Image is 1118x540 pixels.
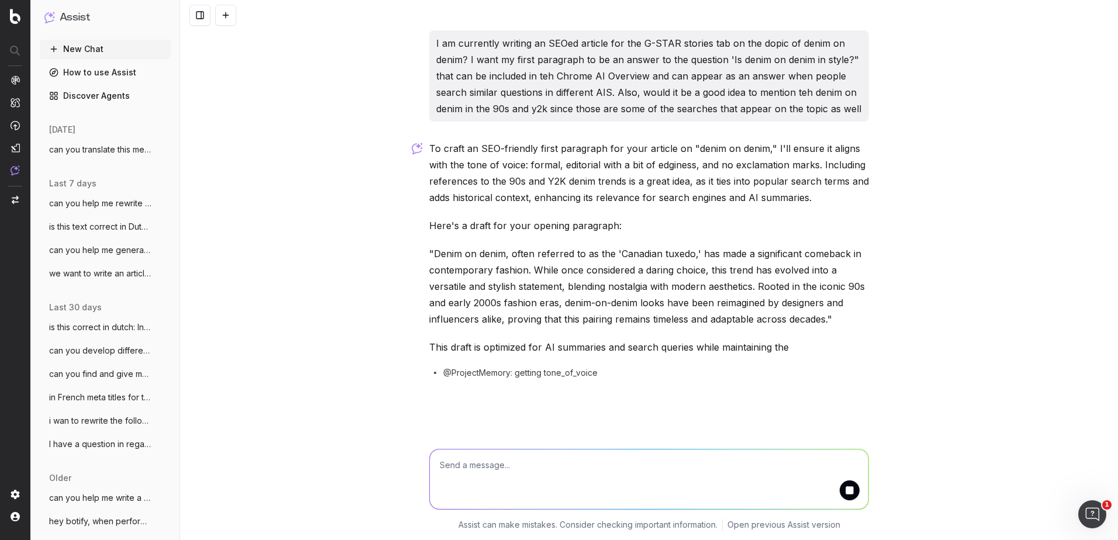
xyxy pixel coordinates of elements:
span: can you help me write a story related to [49,492,152,504]
button: Assist [44,9,166,26]
p: Assist can make mistakes. Consider checking important information. [458,519,717,531]
a: Open previous Assist version [727,519,840,531]
span: @ProjectMemory: getting tone_of_voice [443,367,598,379]
span: in French meta titles for the G-STAR pag [49,392,152,403]
button: is this text correct in Dutch: In de her [40,217,171,236]
img: Switch project [12,196,19,204]
img: Setting [11,490,20,499]
button: can you develop different suggestions fo [40,341,171,360]
span: is this text correct in Dutch: In de her [49,221,152,233]
h1: Assist [60,9,90,26]
button: i wan to rewrite the following meta desc [40,411,171,430]
button: can you help me write a story related to [40,489,171,507]
img: My account [11,512,20,521]
span: 1 [1102,500,1112,510]
span: hey botify, when performing a keyword an [49,515,152,527]
img: Assist [44,12,55,23]
button: can you help me rewrite this meta descri [40,194,171,213]
p: To craft an SEO-friendly first paragraph for your article on "denim on denim," I'll ensure it ali... [429,140,869,206]
span: we want to write an article as an introd [49,268,152,279]
p: This draft is optimized for AI summaries and search queries while maintaining the [429,339,869,355]
button: can you translate this metadata for the [40,140,171,159]
span: can you develop different suggestions fo [49,345,152,356]
img: Activation [11,120,20,130]
button: New Chat [40,40,171,58]
button: is this correct in dutch: In de damesjas [40,318,171,337]
img: Botify logo [10,9,20,24]
iframe: Intercom live chat [1078,500,1106,528]
img: Analytics [11,75,20,85]
button: in French meta titles for the G-STAR pag [40,388,171,407]
span: is this correct in dutch: In de damesjas [49,321,152,333]
span: older [49,472,71,484]
img: Assist [11,165,20,175]
p: "Denim on denim, often referred to as the 'Canadian tuxedo,' has made a significant comeback in c... [429,245,869,327]
button: can you find and give me articles from d [40,365,171,383]
span: can you help me generate metadata for th [49,244,152,256]
img: Studio [11,143,20,153]
span: can you find and give me articles from d [49,368,152,380]
span: can you help me rewrite this meta descri [49,198,152,209]
span: last 7 days [49,178,96,189]
a: Discover Agents [40,86,171,105]
button: hey botify, when performing a keyword an [40,512,171,531]
button: I have a question in regards to the SEO [40,435,171,454]
img: Intelligence [11,98,20,108]
button: can you help me generate metadata for th [40,241,171,259]
span: last 30 days [49,302,102,313]
a: How to use Assist [40,63,171,82]
img: Botify assist logo [412,143,423,154]
button: we want to write an article as an introd [40,264,171,283]
span: I have a question in regards to the SEO [49,438,152,450]
p: Here's a draft for your opening paragraph: [429,217,869,234]
span: can you translate this metadata for the [49,144,152,155]
span: [DATE] [49,124,75,136]
p: I am currently writing an SEOed article for the G-STAR stories tab on the dopic of denim on denim... [436,35,862,117]
span: i wan to rewrite the following meta desc [49,415,152,427]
